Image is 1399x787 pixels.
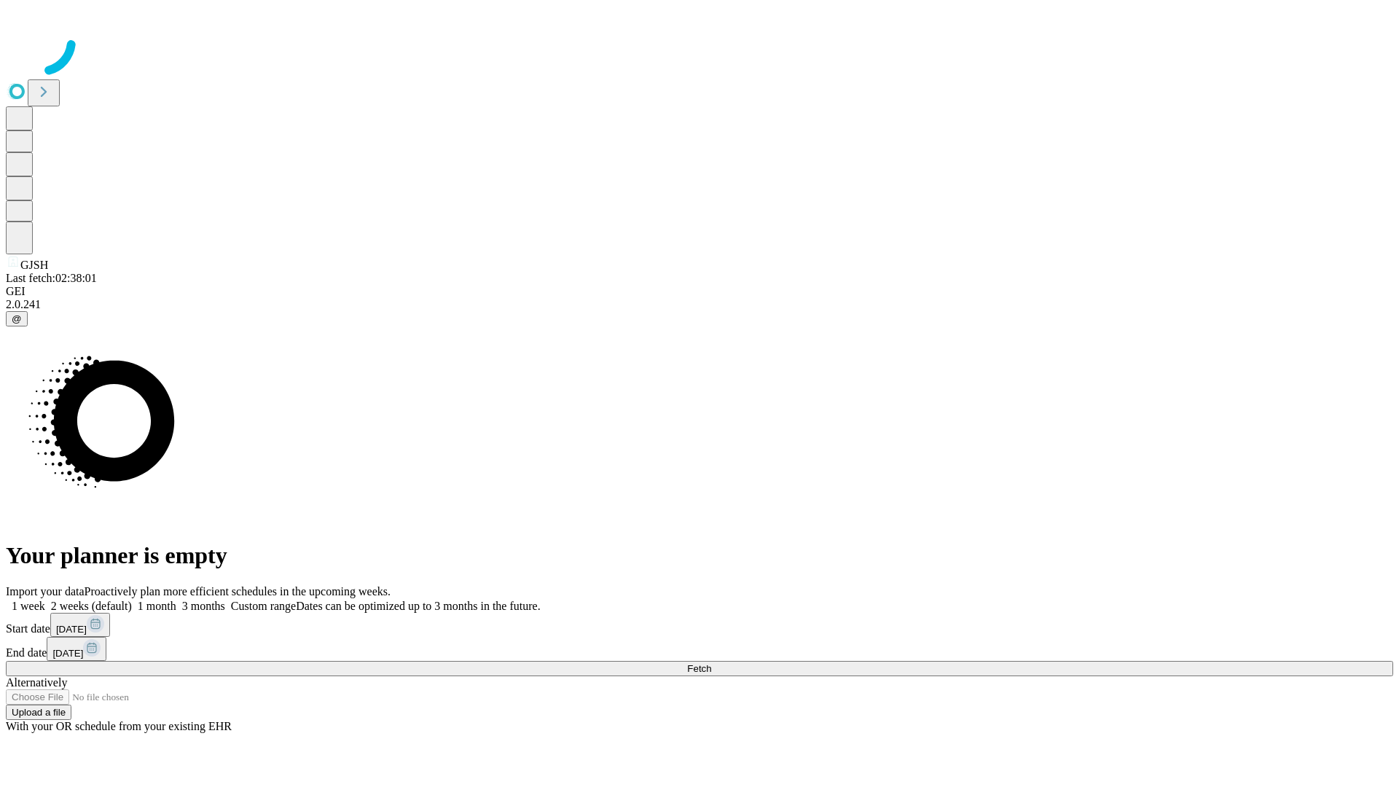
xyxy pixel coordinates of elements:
[6,720,232,732] span: With your OR schedule from your existing EHR
[12,313,22,324] span: @
[51,600,132,612] span: 2 weeks (default)
[6,285,1393,298] div: GEI
[296,600,540,612] span: Dates can be optimized up to 3 months in the future.
[6,298,1393,311] div: 2.0.241
[6,676,67,689] span: Alternatively
[47,637,106,661] button: [DATE]
[6,705,71,720] button: Upload a file
[138,600,176,612] span: 1 month
[20,259,48,271] span: GJSH
[6,637,1393,661] div: End date
[687,663,711,674] span: Fetch
[231,600,296,612] span: Custom range
[6,311,28,326] button: @
[6,613,1393,637] div: Start date
[56,624,87,635] span: [DATE]
[6,542,1393,569] h1: Your planner is empty
[6,272,97,284] span: Last fetch: 02:38:01
[52,648,83,659] span: [DATE]
[6,661,1393,676] button: Fetch
[12,600,45,612] span: 1 week
[182,600,225,612] span: 3 months
[85,585,391,598] span: Proactively plan more efficient schedules in the upcoming weeks.
[6,585,85,598] span: Import your data
[50,613,110,637] button: [DATE]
